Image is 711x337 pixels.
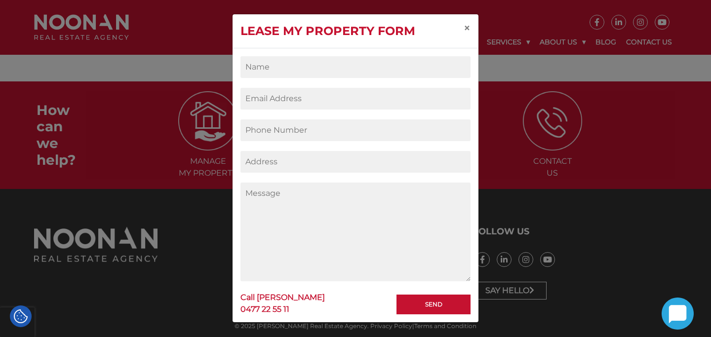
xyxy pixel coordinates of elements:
[456,14,478,42] button: Close
[240,56,471,78] input: Name
[240,22,415,40] h4: Lease my property form
[240,88,471,110] input: Email Address
[240,56,471,310] form: Contact form
[240,289,325,318] a: Call [PERSON_NAME]0477 22 55 11
[240,151,471,173] input: Address
[464,21,471,35] span: ×
[10,305,32,327] div: Cookie Settings
[240,119,471,141] input: Phone Number
[396,295,471,314] input: Send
